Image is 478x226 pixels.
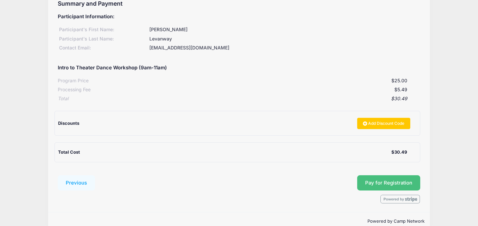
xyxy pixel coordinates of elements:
button: Pay for Registration [357,175,420,190]
div: $30.49 [391,149,407,156]
h5: Participant Information: [58,14,420,20]
a: Add Discount Code [357,118,410,129]
span: Pay for Registration [365,180,412,186]
div: Levanway [148,36,420,42]
div: Contact Email: [58,44,148,51]
div: Processing Fee [58,86,91,93]
div: Participant's First Name: [58,26,148,33]
p: Powered by Camp Network [53,218,425,225]
div: Total Cost [58,149,391,156]
div: Total [58,95,68,102]
div: Program Price [58,77,89,84]
h5: Intro to Theater Dance Workshop (9am-11am) [58,65,167,71]
span: $25.00 [391,78,407,83]
div: $30.49 [68,95,407,102]
div: [PERSON_NAME] [148,26,420,33]
span: Discounts [58,120,79,126]
div: $5.49 [91,86,407,93]
div: [EMAIL_ADDRESS][DOMAIN_NAME] [148,44,420,51]
button: Previous [58,175,95,190]
div: Participant's Last Name: [58,36,148,42]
